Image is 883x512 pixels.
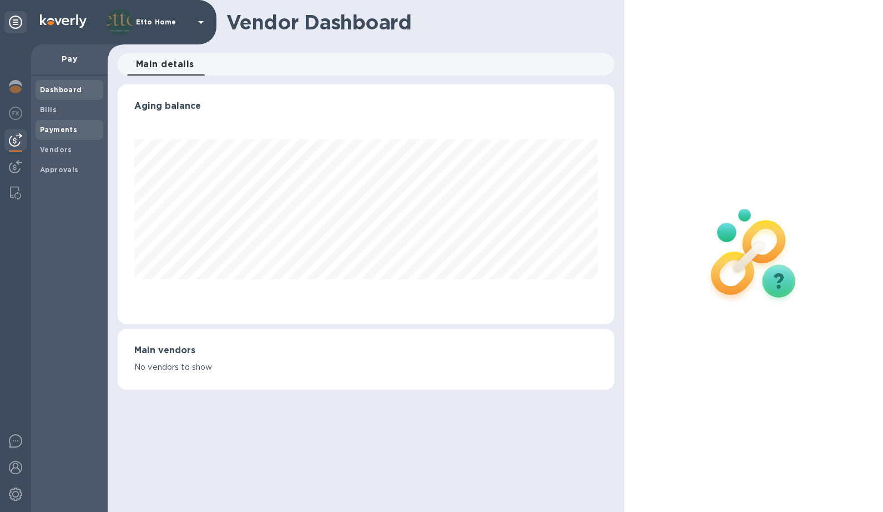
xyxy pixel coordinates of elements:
[136,18,191,26] p: Etto Home
[134,101,598,112] h3: Aging balance
[136,57,194,72] span: Main details
[40,106,57,114] b: Bills
[134,362,598,373] p: No vendors to show
[134,345,598,356] h3: Main vendors
[9,107,22,120] img: Foreign exchange
[40,145,72,154] b: Vendors
[40,165,79,174] b: Approvals
[40,126,77,134] b: Payments
[226,11,607,34] h1: Vendor Dashboard
[40,53,99,64] p: Pay
[40,86,82,94] b: Dashboard
[40,14,87,28] img: Logo
[4,11,27,33] div: Unpin categories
